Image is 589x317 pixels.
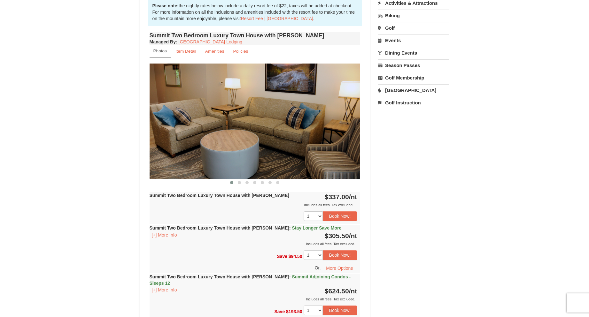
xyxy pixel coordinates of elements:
[150,39,176,44] span: Managed By
[325,232,349,239] span: $305.50
[349,287,357,295] span: /nt
[289,225,291,230] span: :
[150,202,357,208] div: Includes all fees. Tax excluded.
[322,263,357,273] button: More Options
[349,193,357,200] span: /nt
[315,265,321,270] span: Or,
[150,39,177,44] strong: :
[323,211,357,221] button: Book Now!
[274,309,285,314] span: Save
[323,250,357,260] button: Book Now!
[150,231,179,238] button: [+] More Info
[323,306,357,315] button: Book Now!
[378,34,449,46] a: Events
[150,64,360,179] img: 18876286-202-fb468a36.png
[171,45,200,57] a: Item Detail
[175,49,196,54] small: Item Detail
[277,254,287,259] span: Save
[153,49,167,53] small: Photos
[289,274,291,279] span: :
[292,225,341,230] span: Stay Longer Save More
[229,45,252,57] a: Policies
[205,49,224,54] small: Amenities
[201,45,229,57] a: Amenities
[241,16,313,21] a: Resort Fee | [GEOGRAPHIC_DATA]
[150,241,357,247] div: Includes all fees. Tax excluded.
[378,59,449,71] a: Season Passes
[150,274,351,286] strong: Summit Two Bedroom Luxury Town House with [PERSON_NAME]
[378,84,449,96] a: [GEOGRAPHIC_DATA]
[233,49,248,54] small: Policies
[378,72,449,84] a: Golf Membership
[289,254,302,259] span: $94.50
[150,296,357,302] div: Includes all fees. Tax excluded.
[378,97,449,109] a: Golf Instruction
[150,274,351,286] span: Summit Adjoining Condos - Sleeps 12
[378,10,449,21] a: Biking
[150,225,342,230] strong: Summit Two Bedroom Luxury Town House with [PERSON_NAME]
[349,232,357,239] span: /nt
[325,287,349,295] span: $624.50
[325,193,357,200] strong: $337.00
[179,39,242,44] a: [GEOGRAPHIC_DATA] Lodging
[286,309,302,314] span: $193.50
[150,193,289,198] strong: Summit Two Bedroom Luxury Town House with [PERSON_NAME]
[378,47,449,59] a: Dining Events
[150,45,171,57] a: Photos
[150,286,179,293] button: [+] More Info
[150,32,360,39] h4: Summit Two Bedroom Luxury Town House with [PERSON_NAME]
[152,3,179,8] strong: Please note:
[378,22,449,34] a: Golf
